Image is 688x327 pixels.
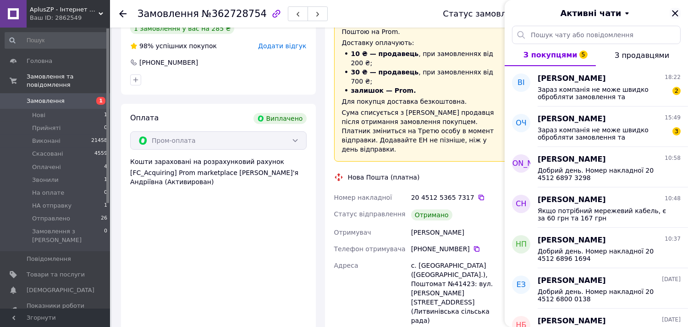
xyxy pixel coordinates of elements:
div: успішних покупок [130,41,217,51]
span: 0 [104,124,107,132]
div: [PERSON_NAME] [409,224,512,241]
input: Пошук чату або повідомлення [512,26,681,44]
button: Закрити [670,8,681,19]
span: 1 [104,202,107,210]
button: [PERSON_NAME][PERSON_NAME]10:58Добрий день. Номер накладної 20 4512 6897 3298 [505,147,688,187]
span: Активні чати [560,7,621,19]
div: [FC_Acquiring] Prom marketplace [PERSON_NAME]'я Андріївна (Активирован) [130,168,307,186]
span: 1 [104,176,107,184]
div: Кошти зараховані на розрахунковий рахунок [130,157,307,186]
span: З покупцями [523,51,578,59]
span: 5 [579,51,588,59]
span: залишок — Prom. [351,87,416,94]
span: 26 [101,214,107,223]
button: ЕЗ[PERSON_NAME][DATE]Добрий день. Номер накладної 20 4512 6800 0138 [505,268,688,309]
span: 4 [104,163,107,171]
span: Номер накладної [334,194,392,201]
span: Зараз компанія не може швидко обробляти замовлення та повідомлення, оскільки за її графіком робот... [538,126,668,141]
span: [PERSON_NAME] [538,154,606,165]
span: 10:48 [665,195,681,203]
span: 15:49 [665,114,681,122]
span: 0 [104,227,107,244]
div: Доставку оплачують: [342,38,503,47]
span: 30 ₴ — продавець [351,68,419,76]
div: 20 4512 5365 7317 [411,193,510,202]
span: Оплата [130,113,159,122]
span: 10 ₴ — продавець [351,50,419,57]
div: Отримано [411,209,452,220]
button: ОЧ[PERSON_NAME]15:49Зараз компанія не може швидко обробляти замовлення та повідомлення, оскільки ... [505,107,688,147]
span: Прийняті [32,124,61,132]
button: З продавцями [596,44,688,66]
span: Добрий день. Номер накладної 20 4512 6896 1694 [538,248,668,262]
span: ВІ [517,78,525,88]
div: Ваш ID: 2862549 [30,14,110,22]
div: Нова Пошта (платна) [346,173,422,182]
span: 10:37 [665,235,681,243]
span: Добрий день. Номер накладної 20 4512 6800 0138 [538,288,668,303]
span: [PERSON_NAME] [538,195,606,205]
div: 1 замовлення у вас на 285 ₴ [130,23,234,34]
button: СН[PERSON_NAME]10:48Якщо потрібний мережевий кабель, є за 60 грн та 167 грн [505,187,688,228]
span: Якщо потрібний мережевий кабель, є за 60 грн та 167 грн [538,207,668,222]
span: СН [516,199,526,209]
span: 18:22 [665,73,681,81]
span: 2 [672,87,681,95]
span: Скасовані [32,150,63,158]
div: Для покупця доставка безкоштовна. [342,97,503,106]
span: Виконані [32,137,61,145]
li: , при замовленнях від 700 ₴; [342,68,503,86]
span: 21458 [91,137,107,145]
div: Сума списується з [PERSON_NAME] продавця після отримання замовлення покупцем. Платник зміниться н... [342,108,503,154]
span: 3 [672,127,681,135]
span: ОЧ [516,118,527,129]
div: [PHONE_NUMBER] [138,58,199,67]
li: , при замовленнях від 200 ₴; [342,49,503,68]
span: НП [516,239,527,250]
span: Оплачені [32,163,61,171]
span: [PERSON_NAME] [491,158,552,169]
div: Статус замовлення [443,9,527,18]
span: Товари та послуги [27,271,85,279]
span: Добрий день. Номер накладної 20 4512 6897 3298 [538,167,668,181]
span: [PERSON_NAME] [538,73,606,84]
span: AplusZP - Інтернет магазин оптових цін [30,6,99,14]
input: Пошук [5,32,108,49]
span: НА отправку [32,202,72,210]
span: Зараз компанія не може швидко обробляти замовлення та повідомлення, оскільки за її графіком робот... [538,86,668,101]
span: Нові [32,111,45,119]
span: [DEMOGRAPHIC_DATA] [27,286,94,294]
span: Замовлення [27,97,65,105]
span: Адреса [334,262,358,269]
span: 1 [96,97,105,105]
span: Телефон отримувача [334,245,406,253]
span: З продавцями [615,51,669,60]
span: 10:58 [665,154,681,162]
div: [PHONE_NUMBER] [411,244,510,254]
span: 1 [104,111,107,119]
span: Показники роботи компанії [27,302,85,318]
span: Замовлення [138,8,199,19]
span: [PERSON_NAME] [538,316,606,327]
span: 4559 [94,150,107,158]
button: НП[PERSON_NAME]10:37Добрий день. Номер накладної 20 4512 6896 1694 [505,228,688,268]
span: [PERSON_NAME] [538,235,606,246]
span: [PERSON_NAME] [538,276,606,286]
span: ЕЗ [517,280,526,290]
span: Звонили [32,176,59,184]
div: Повернутися назад [119,9,127,18]
span: 98% [139,42,154,50]
span: [PERSON_NAME] [538,114,606,124]
span: Отправлено [32,214,70,223]
span: Замовлення та повідомлення [27,73,110,89]
div: Виплачено [253,113,307,124]
span: №362728754 [202,8,267,19]
span: Головна [27,57,52,65]
button: Активні чати [530,7,662,19]
span: Повідомлення [27,255,71,263]
span: Замовлення з [PERSON_NAME] [32,227,104,244]
span: [DATE] [662,276,681,283]
span: Статус відправлення [334,210,406,218]
button: З покупцями5 [505,44,596,66]
span: [DATE] [662,316,681,324]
